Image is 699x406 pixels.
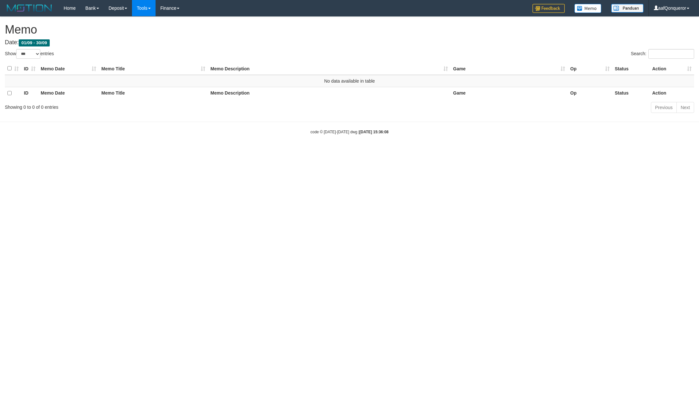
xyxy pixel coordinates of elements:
[5,75,694,87] td: No data available in table
[208,62,451,75] th: Memo Description: activate to sort column ascending
[612,62,650,75] th: Status
[676,102,694,113] a: Next
[574,4,602,13] img: Button%20Memo.svg
[631,49,694,59] label: Search:
[651,102,677,113] a: Previous
[568,87,612,99] th: Op
[451,87,568,99] th: Game
[21,87,38,99] th: ID
[568,62,612,75] th: Op: activate to sort column ascending
[310,130,389,134] small: code © [DATE]-[DATE] dwg |
[19,39,50,46] span: 01/09 - 30/09
[5,23,694,36] h1: Memo
[5,39,694,46] h4: Date:
[532,4,565,13] img: Feedback.jpg
[451,62,568,75] th: Game: activate to sort column ascending
[99,62,208,75] th: Memo Title: activate to sort column ascending
[38,87,99,99] th: Memo Date
[5,3,54,13] img: MOTION_logo.png
[650,87,694,99] th: Action
[99,87,208,99] th: Memo Title
[208,87,451,99] th: Memo Description
[5,49,54,59] label: Show entries
[611,4,643,13] img: panduan.png
[648,49,694,59] input: Search:
[5,101,287,110] div: Showing 0 to 0 of 0 entries
[21,62,38,75] th: ID: activate to sort column ascending
[5,62,21,75] th: : activate to sort column ascending
[360,130,389,134] strong: [DATE] 15:36:08
[612,87,650,99] th: Status
[650,62,694,75] th: Action: activate to sort column ascending
[38,62,99,75] th: Memo Date: activate to sort column ascending
[16,49,40,59] select: Showentries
